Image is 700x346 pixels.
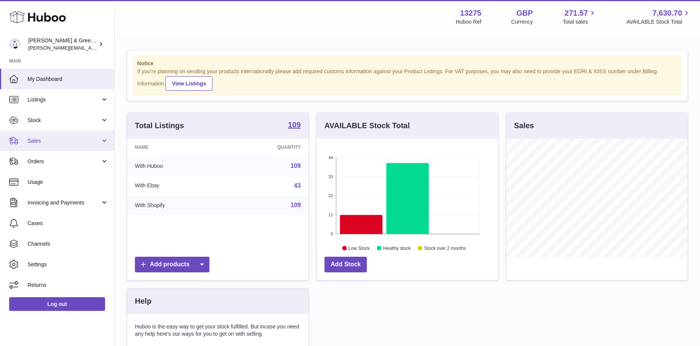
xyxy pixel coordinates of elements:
[28,117,100,124] span: Stock
[626,18,691,26] span: AVAILABLE Stock Total
[165,76,212,91] a: View Listings
[28,96,100,103] span: Listings
[137,60,677,67] strong: Notice
[328,155,333,160] text: 44
[562,8,596,26] a: 271.57 Total sales
[290,163,301,169] a: 109
[562,18,596,26] span: Total sales
[564,8,588,18] span: 271.57
[383,245,411,251] text: Healthy stock
[135,121,184,131] h3: Total Listings
[348,245,370,251] text: Low Stock
[456,18,481,26] div: Huboo Ref
[127,176,225,196] td: With Ebay
[28,220,109,227] span: Cases
[328,193,333,198] text: 22
[28,282,109,289] span: Returns
[328,212,333,217] text: 11
[288,121,301,130] a: 109
[28,37,97,51] div: [PERSON_NAME] & Green Ltd
[331,232,333,236] text: 0
[511,18,533,26] div: Currency
[28,199,100,206] span: Invoicing and Payments
[225,138,308,156] th: Quantity
[288,121,301,129] strong: 109
[28,261,109,268] span: Settings
[652,8,682,18] span: 7,630.70
[290,202,301,208] a: 109
[324,121,410,131] h3: AVAILABLE Stock Total
[28,137,100,145] span: Sales
[28,240,109,248] span: Channels
[127,195,225,215] td: With Shopify
[9,39,21,50] img: ellen@bluebadgecompany.co.uk
[460,8,481,18] strong: 13275
[135,296,151,306] h3: Help
[137,68,677,91] div: If you're planning on sending your products internationally please add required customs informati...
[626,8,691,26] a: 7,630.70 AVAILABLE Stock Total
[28,45,153,51] span: [PERSON_NAME][EMAIL_ADDRESS][DOMAIN_NAME]
[28,179,109,186] span: Usage
[28,76,109,83] span: My Dashboard
[294,182,301,189] a: 43
[328,174,333,179] text: 33
[324,257,367,272] a: Add Stock
[127,156,225,176] td: With Huboo
[127,138,225,156] th: Name
[9,297,105,311] a: Log out
[28,158,100,165] span: Orders
[514,121,534,131] h3: Sales
[135,323,301,338] p: Huboo is the easy way to get your stock fulfilled. But incase you need any help here's our ways f...
[424,245,466,251] text: Stock over 2 months
[516,8,533,18] strong: GBP
[135,257,209,272] a: Add products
